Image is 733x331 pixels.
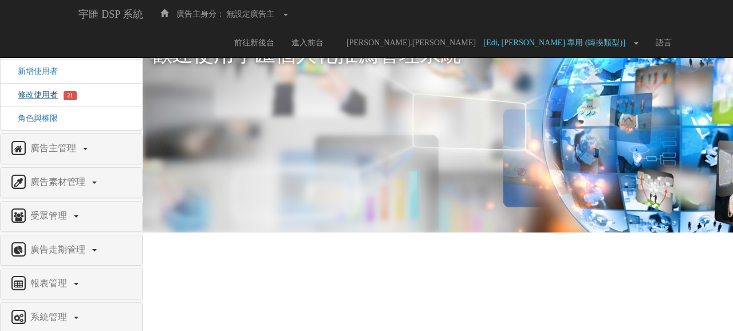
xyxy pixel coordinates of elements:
span: 無設定廣告主 [226,10,274,18]
span: 廣告主身分： [176,10,224,18]
span: 系統管理 [27,312,73,322]
a: 進入前台 [283,29,332,57]
a: 語言 [647,29,680,57]
span: 廣告主管理 [27,143,82,153]
a: 廣告素材管理 [9,174,133,192]
span: 廣告走期管理 [27,245,91,254]
a: 報表管理 [9,275,133,293]
a: 新增使用者 [9,67,58,76]
span: 廣告素材管理 [27,177,91,187]
a: 廣告主管理 [9,140,133,158]
span: [PERSON_NAME].[PERSON_NAME] [341,38,482,47]
a: 系統管理 [9,309,133,327]
span: [Edi, [PERSON_NAME] 專用 (轉換類型)] [483,38,630,47]
a: 角色與權限 [9,114,58,123]
a: [PERSON_NAME].[PERSON_NAME] [Edi, [PERSON_NAME] 專用 (轉換類型)] [332,29,647,57]
a: 前往新後台 [226,29,283,57]
span: 報表管理 [27,278,73,288]
a: 受眾管理 [9,207,133,226]
a: 修改使用者 [9,90,58,99]
span: 21 [64,91,77,100]
a: 廣告走期管理 [9,241,133,259]
span: 受眾管理 [27,211,73,220]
